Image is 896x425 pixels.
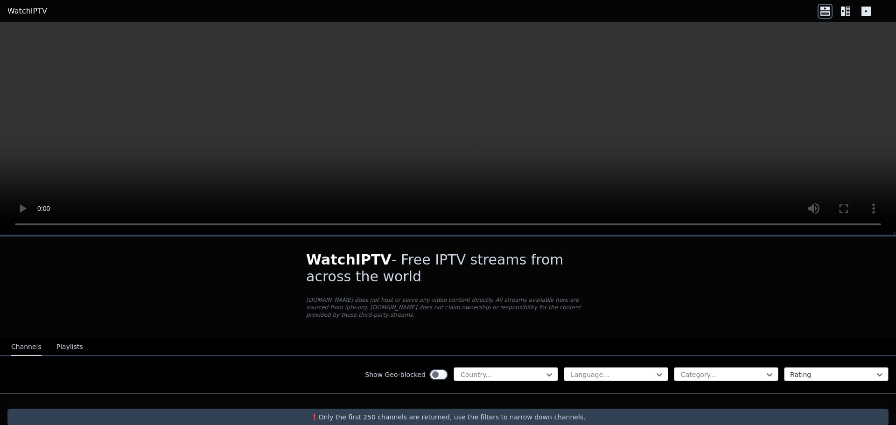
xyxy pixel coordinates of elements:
button: Channels [11,338,42,356]
p: ❗️Only the first 250 channels are returned, use the filters to narrow down channels. [11,412,885,422]
p: [DOMAIN_NAME] does not host or serve any video content directly. All streams available here are s... [306,296,590,319]
span: WatchIPTV [306,251,392,268]
h1: - Free IPTV streams from across the world [306,251,590,285]
a: iptv-org [345,304,367,311]
button: Playlists [56,338,83,356]
label: Show Geo-blocked [365,370,426,379]
a: WatchIPTV [7,6,47,17]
